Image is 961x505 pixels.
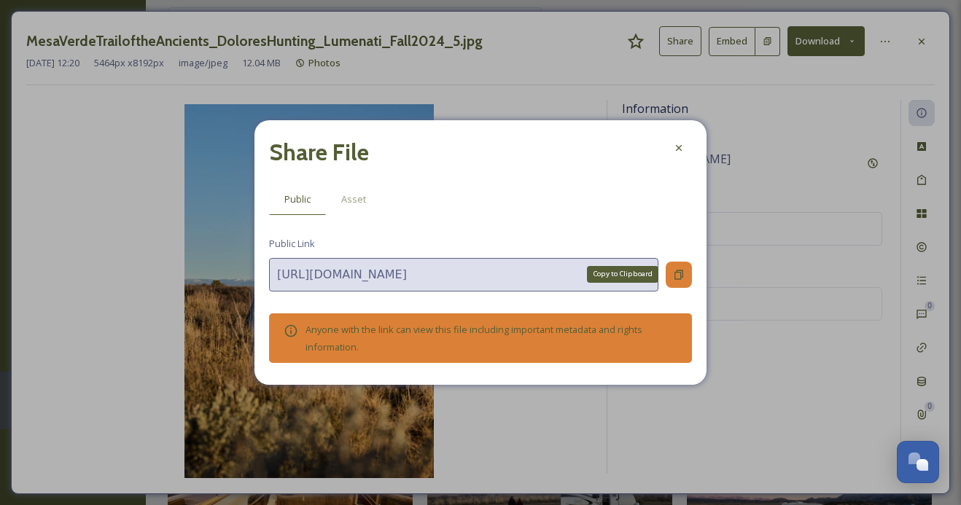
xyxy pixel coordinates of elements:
[897,441,939,483] button: Open Chat
[341,192,366,206] span: Asset
[587,266,658,282] div: Copy to Clipboard
[306,323,642,353] span: Anyone with the link can view this file including important metadata and rights information.
[269,237,315,251] span: Public Link
[269,135,369,170] h2: Share File
[284,192,311,206] span: Public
